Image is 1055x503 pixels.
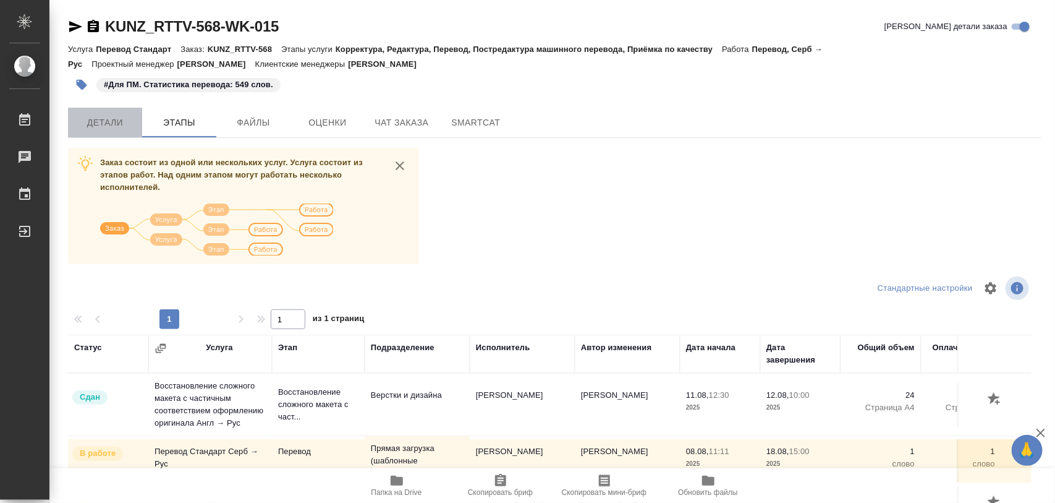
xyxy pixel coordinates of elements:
[847,389,915,402] p: 24
[105,18,279,35] a: KUNZ_RTTV-568-WK-015
[686,447,709,456] p: 08.08,
[365,436,470,486] td: Прямая загрузка (шаблонные документы)
[74,342,102,354] div: Статус
[985,389,1006,410] button: Добавить оценку
[150,115,209,131] span: Этапы
[686,342,735,354] div: Дата начала
[686,402,754,414] p: 2025
[927,402,995,414] p: Страница А4
[470,383,575,426] td: [PERSON_NAME]
[208,45,281,54] p: KUNZ_RTTV-568
[581,342,651,354] div: Автор изменения
[656,468,760,503] button: Обновить файлы
[313,311,365,329] span: из 1 страниц
[177,59,255,69] p: [PERSON_NAME]
[468,488,533,497] span: Скопировать бриф
[80,447,116,460] p: В работе
[281,45,336,54] p: Этапы услуги
[875,279,976,298] div: split button
[371,488,422,497] span: Папка на Drive
[298,115,357,131] span: Оценки
[678,488,738,497] span: Обновить файлы
[104,79,273,91] p: #Для ПМ. Статистика перевода: 549 слов.
[148,439,272,483] td: Перевод Стандарт Серб → Рус
[927,445,995,458] p: 1
[575,439,680,483] td: [PERSON_NAME]
[766,342,834,366] div: Дата завершения
[68,45,96,54] p: Услуга
[789,390,810,400] p: 10:00
[372,115,431,131] span: Чат заказа
[446,115,506,131] span: SmartCat
[371,342,434,354] div: Подразделение
[336,45,722,54] p: Корректура, Редактура, Перевод, Постредактура машинного перевода, Приёмка по качеству
[927,458,995,470] p: слово
[278,445,358,458] p: Перевод
[927,389,995,402] p: 24
[847,458,915,470] p: слово
[766,447,789,456] p: 18.08,
[722,45,752,54] p: Работа
[884,20,1007,33] span: [PERSON_NAME] детали заказа
[68,19,83,34] button: Скопировать ссылку для ЯМессенджера
[847,445,915,458] p: 1
[789,447,810,456] p: 15:00
[365,383,470,426] td: Верстки и дизайна
[100,158,363,192] span: Заказ состоит из одной или нескольких услуг. Услуга состоит из этапов работ. Над одним этапом мог...
[686,458,754,470] p: 2025
[575,383,680,426] td: [PERSON_NAME]
[75,115,135,131] span: Детали
[206,342,232,354] div: Услуга
[766,402,834,414] p: 2025
[766,458,834,470] p: 2025
[1017,437,1038,463] span: 🙏
[847,402,915,414] p: Страница А4
[255,59,349,69] p: Клиентские менеджеры
[709,447,729,456] p: 11:11
[766,390,789,400] p: 12.08,
[155,342,167,355] button: Сгруппировать
[80,391,100,403] p: Сдан
[96,45,180,54] p: Перевод Стандарт
[348,59,426,69] p: [PERSON_NAME]
[91,59,177,69] p: Проектный менеджер
[1012,435,1043,466] button: 🙏
[180,45,207,54] p: Заказ:
[391,157,409,175] button: close
[686,390,709,400] p: 11.08,
[709,390,729,400] p: 12:30
[470,439,575,483] td: [PERSON_NAME]
[345,468,449,503] button: Папка на Drive
[449,468,553,503] button: Скопировать бриф
[562,488,646,497] span: Скопировать мини-бриф
[86,19,101,34] button: Скопировать ссылку
[278,342,297,354] div: Этап
[224,115,283,131] span: Файлы
[476,342,530,354] div: Исполнитель
[927,342,995,366] div: Оплачиваемый объем
[976,273,1006,303] span: Настроить таблицу
[553,468,656,503] button: Скопировать мини-бриф
[858,342,915,354] div: Общий объем
[68,71,95,98] button: Добавить тэг
[1006,277,1032,300] span: Посмотреть информацию
[148,374,272,436] td: Восстановление сложного макета с частичным соответствием оформлению оригинала Англ → Рус
[278,386,358,423] p: Восстановление сложного макета с част...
